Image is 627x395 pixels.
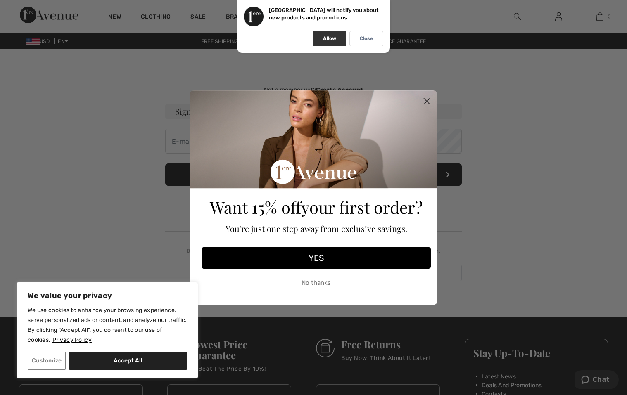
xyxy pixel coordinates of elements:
p: We value your privacy [28,291,187,300]
button: Customize [28,352,66,370]
button: Close dialog [420,94,434,109]
button: Accept All [69,352,187,370]
p: We use cookies to enhance your browsing experience, serve personalized ads or content, and analyz... [28,305,187,345]
p: Close [360,35,373,42]
a: Privacy Policy [52,336,92,344]
p: [GEOGRAPHIC_DATA] will notify you about new products and promotions. [269,7,379,21]
span: Chat [18,6,35,13]
span: your first order? [301,196,423,218]
div: We value your privacy [17,282,198,378]
span: You're just one step away from exclusive savings. [226,223,407,234]
span: Want 15% off [210,196,301,218]
button: No thanks [202,273,431,293]
button: YES [202,247,431,269]
p: Allow [323,35,336,42]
